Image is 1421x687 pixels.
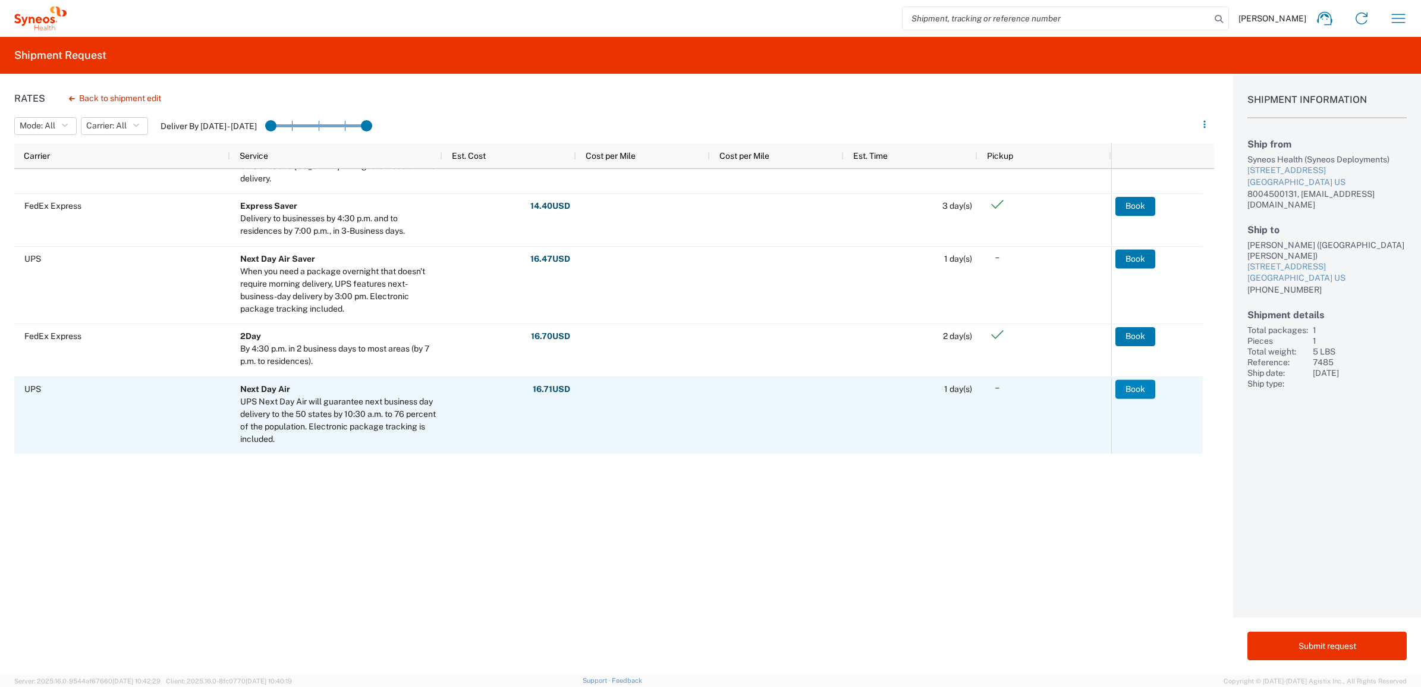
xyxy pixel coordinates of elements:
div: 1 [1313,325,1407,335]
span: Pickup [987,151,1013,161]
button: 16.71USD [532,379,571,399]
span: FedEx Express [24,201,81,211]
span: 1 day(s) [944,384,972,394]
strong: 16.71 USD [533,384,570,395]
h2: Ship to [1247,224,1407,236]
h2: Ship from [1247,139,1407,150]
div: [STREET_ADDRESS] [1247,165,1407,177]
span: Copyright © [DATE]-[DATE] Agistix Inc., All Rights Reserved [1224,676,1407,686]
button: Carrier: All [81,117,148,135]
span: [PERSON_NAME] [1238,13,1306,24]
span: FedEx Express [24,331,81,341]
a: Feedback [612,677,642,684]
div: 1 [1313,335,1407,346]
h1: Shipment Information [1247,94,1407,118]
span: 2 day(s) [943,331,972,341]
span: Mode: All [20,120,55,131]
div: Syneos Health (Syneos Deployments) [1247,154,1407,165]
div: [PERSON_NAME] ([GEOGRAPHIC_DATA][PERSON_NAME]) [1247,240,1407,261]
strong: 16.70 USD [531,331,570,342]
h2: Shipment details [1247,309,1407,321]
div: 7485 [1313,357,1407,368]
div: Pieces [1247,335,1308,346]
div: Total weight: [1247,346,1308,357]
button: Book [1115,379,1155,399]
b: Next Day Air [240,384,290,394]
span: Est. Cost [452,151,486,161]
div: 8004500131, [EMAIL_ADDRESS][DOMAIN_NAME] [1247,189,1407,210]
span: Est. Time [853,151,888,161]
button: Book [1115,249,1155,268]
div: [STREET_ADDRESS] [1247,261,1407,273]
span: Carrier: All [86,120,127,131]
span: 1 day(s) [944,254,972,263]
button: Book [1115,327,1155,346]
button: 16.70USD [530,327,571,346]
span: Carrier [24,151,50,161]
strong: 14.40 USD [530,200,570,212]
span: Client: 2025.16.0-8fc0770 [166,677,292,685]
span: [DATE] 10:40:19 [246,677,292,685]
span: UPS [24,254,41,263]
h1: Rates [14,93,45,104]
div: When you need a package overnight that doesn't require morning delivery, UPS features next-busine... [240,265,437,315]
span: 3 day(s) [942,201,972,211]
a: [STREET_ADDRESS][GEOGRAPHIC_DATA] US [1247,261,1407,284]
span: Cost per Mile [719,151,769,161]
b: 2Day [240,331,261,341]
div: 5 LBS [1313,346,1407,357]
h2: Shipment Request [14,48,106,62]
button: Submit request [1247,632,1407,660]
div: [PHONE_NUMBER] [1247,284,1407,295]
button: 14.40USD [530,197,571,216]
div: [DATE] [1313,368,1407,378]
span: Service [240,151,268,161]
div: Ship date: [1247,368,1308,378]
b: Next Day Air Saver [240,254,315,263]
div: UPS Next Day Air will guarantee next business day delivery to the 50 states by 10:30 a.m. to 76 p... [240,396,437,446]
button: 16.47USD [530,249,571,268]
span: [DATE] 10:42:29 [112,677,161,685]
button: Back to shipment edit [59,88,171,109]
div: By 4:30 p.m. in 2 business days to most areas (by 7 p.m. to residences). [240,343,437,368]
a: Support [583,677,612,684]
div: [GEOGRAPHIC_DATA] US [1247,177,1407,189]
span: Cost per Mile [586,151,636,161]
div: Total packages: [1247,325,1308,335]
button: Book [1115,197,1155,216]
div: Reference: [1247,357,1308,368]
span: Server: 2025.16.0-9544af67660 [14,677,161,685]
span: UPS [24,384,41,394]
button: Mode: All [14,117,77,135]
b: Express Saver [240,201,297,211]
a: [STREET_ADDRESS][GEOGRAPHIC_DATA] US [1247,165,1407,188]
label: Deliver By [DATE] - [DATE] [161,121,257,131]
div: Delivery to businesses by 4:30 p.m. and to residences by 7:00 p.m., in 3-Business days. [240,212,437,237]
div: [GEOGRAPHIC_DATA] US [1247,272,1407,284]
div: Ship type: [1247,378,1308,389]
input: Shipment, tracking or reference number [903,7,1211,30]
strong: 16.47 USD [530,253,570,265]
